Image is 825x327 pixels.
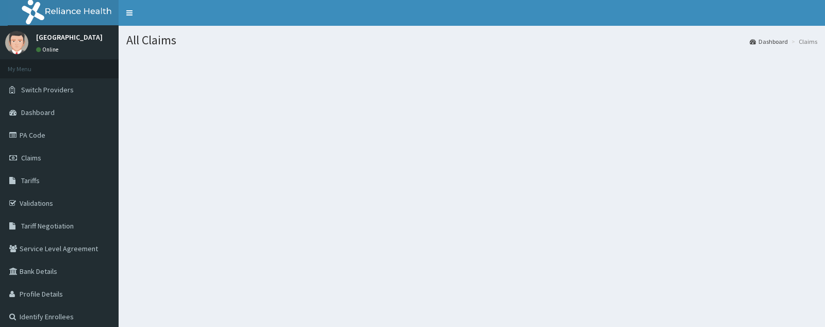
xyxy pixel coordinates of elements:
[21,221,74,231] span: Tariff Negotiation
[5,31,28,54] img: User Image
[126,34,817,47] h1: All Claims
[36,46,61,53] a: Online
[789,37,817,46] li: Claims
[750,37,788,46] a: Dashboard
[21,153,41,162] span: Claims
[21,176,40,185] span: Tariffs
[36,34,103,41] p: [GEOGRAPHIC_DATA]
[21,85,74,94] span: Switch Providers
[21,108,55,117] span: Dashboard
